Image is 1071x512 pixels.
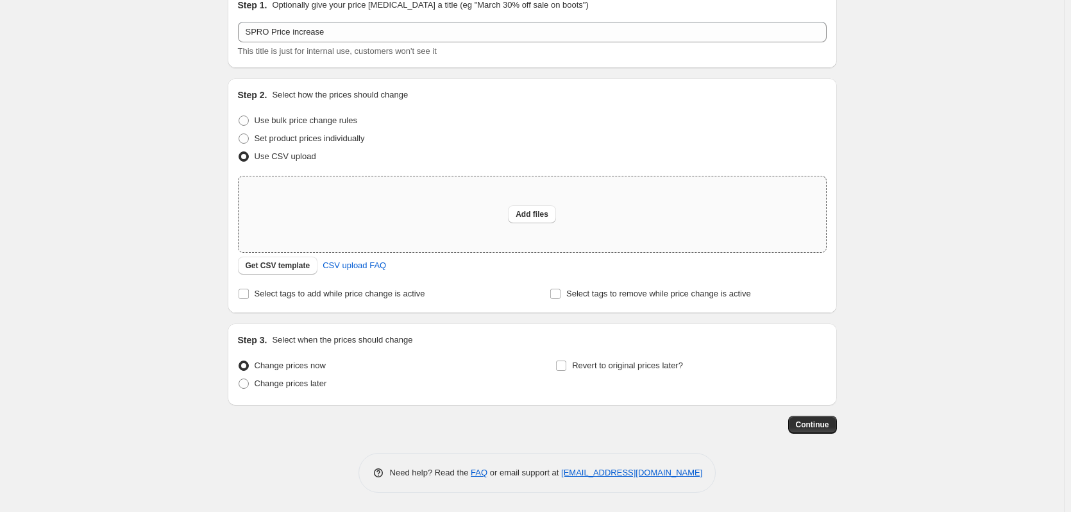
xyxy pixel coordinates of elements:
p: Select how the prices should change [272,89,408,101]
span: Continue [796,420,829,430]
span: Change prices later [255,379,327,388]
span: Need help? Read the [390,468,471,477]
span: This title is just for internal use, customers won't see it [238,46,437,56]
span: Change prices now [255,361,326,370]
a: FAQ [471,468,487,477]
span: or email support at [487,468,561,477]
button: Continue [788,416,837,434]
h2: Step 3. [238,334,267,346]
a: CSV upload FAQ [315,255,394,276]
span: Revert to original prices later? [572,361,683,370]
button: Get CSV template [238,257,318,275]
span: Use bulk price change rules [255,115,357,125]
a: [EMAIL_ADDRESS][DOMAIN_NAME] [561,468,702,477]
span: Set product prices individually [255,133,365,143]
span: Select tags to remove while price change is active [566,289,751,298]
h2: Step 2. [238,89,267,101]
input: 30% off holiday sale [238,22,827,42]
span: Get CSV template [246,260,310,271]
span: Select tags to add while price change is active [255,289,425,298]
span: Use CSV upload [255,151,316,161]
button: Add files [508,205,556,223]
span: CSV upload FAQ [323,259,386,272]
p: Select when the prices should change [272,334,412,346]
span: Add files [516,209,548,219]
